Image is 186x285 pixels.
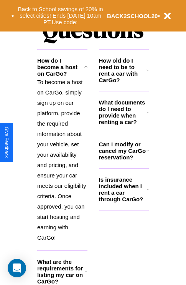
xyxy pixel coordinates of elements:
h3: What are the requirements for listing my car on CarGo? [37,258,85,285]
p: To become a host on CarGo, simply sign up on our platform, provide the required information about... [37,77,87,243]
h3: What documents do I need to provide when renting a car? [99,99,147,125]
b: BACK2SCHOOL20 [107,13,158,19]
h3: How do I become a host on CarGo? [37,57,84,77]
div: Open Intercom Messenger [8,259,26,277]
h3: Is insurance included when I rent a car through CarGo? [99,176,147,202]
div: Give Feedback [4,127,9,158]
h3: How old do I need to be to rent a car with CarGo? [99,57,147,83]
button: Back to School savings of 20% in select cities! Ends [DATE] 10am PT.Use code: [14,4,107,28]
h3: Can I modify or cancel my CarGo reservation? [99,141,146,161]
